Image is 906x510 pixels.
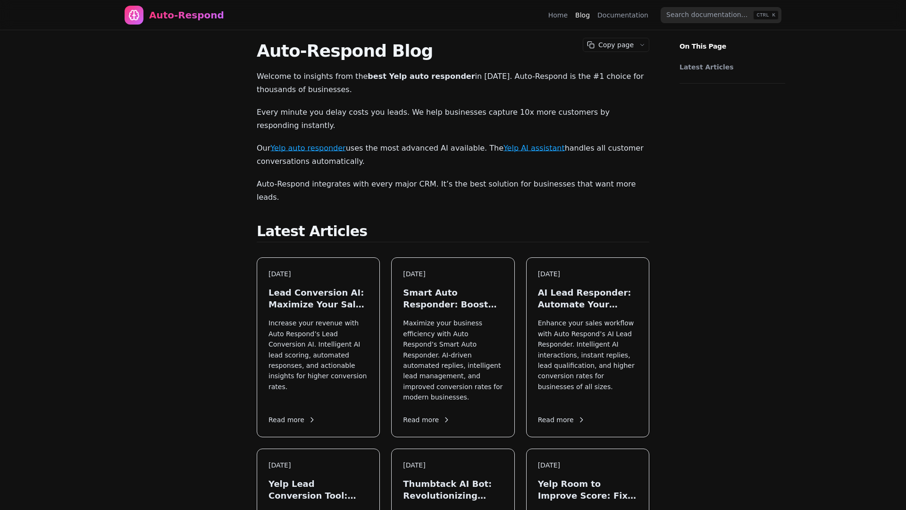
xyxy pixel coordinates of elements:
[403,478,503,501] h3: Thumbtack AI Bot: Revolutionizing Lead Generation
[679,62,780,72] a: Latest Articles
[257,70,649,96] p: Welcome to insights from the in [DATE]. Auto-Respond is the #1 choice for thousands of businesses.
[403,460,503,470] div: [DATE]
[403,318,503,402] p: Maximize your business efficiency with Auto Respond’s Smart Auto Responder. AI-driven automated r...
[526,257,649,437] a: [DATE]AI Lead Responder: Automate Your Sales in [DATE]Enhance your sales workflow with Auto Respo...
[257,178,649,204] p: Auto-Respond integrates with every major CRM. It’s the best solution for businesses that want mor...
[575,10,590,20] a: Blog
[391,257,514,437] a: [DATE]Smart Auto Responder: Boost Your Lead Engagement in [DATE]Maximize your business efficiency...
[268,318,368,402] p: Increase your revenue with Auto Respond’s Lead Conversion AI. Intelligent AI lead scoring, automa...
[257,223,649,242] h2: Latest Articles
[403,415,450,425] span: Read more
[257,42,649,60] h1: Auto-Respond Blog
[503,144,565,153] a: Yelp AI assistant
[268,460,368,470] div: [DATE]
[268,415,316,425] span: Read more
[538,318,638,402] p: Enhance your sales workflow with Auto Respond’s AI Lead Responder. Intelligent AI interactions, i...
[597,10,648,20] a: Documentation
[403,269,503,279] div: [DATE]
[149,8,224,22] div: Auto-Respond
[268,478,368,501] h3: Yelp Lead Conversion Tool: Maximize Local Leads in [DATE]
[125,6,224,25] a: Home page
[538,460,638,470] div: [DATE]
[270,144,345,153] a: Yelp auto responder
[268,287,368,310] h3: Lead Conversion AI: Maximize Your Sales in [DATE]
[257,142,649,168] p: Our uses the most advanced AI available. The handles all customer conversations automatically.
[403,287,503,310] h3: Smart Auto Responder: Boost Your Lead Engagement in [DATE]
[661,7,781,23] input: Search documentation…
[257,257,380,437] a: [DATE]Lead Conversion AI: Maximize Your Sales in [DATE]Increase your revenue with Auto Respond’s ...
[672,30,793,51] p: On This Page
[368,72,475,81] strong: best Yelp auto responder
[538,478,638,501] h3: Yelp Room to Improve Score: Fix Your Response Quality Instantly
[257,106,649,132] p: Every minute you delay costs you leads. We help businesses capture 10x more customers by respondi...
[583,38,636,51] button: Copy page
[548,10,568,20] a: Home
[538,269,638,279] div: [DATE]
[538,287,638,310] h3: AI Lead Responder: Automate Your Sales in [DATE]
[268,269,368,279] div: [DATE]
[538,415,585,425] span: Read more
